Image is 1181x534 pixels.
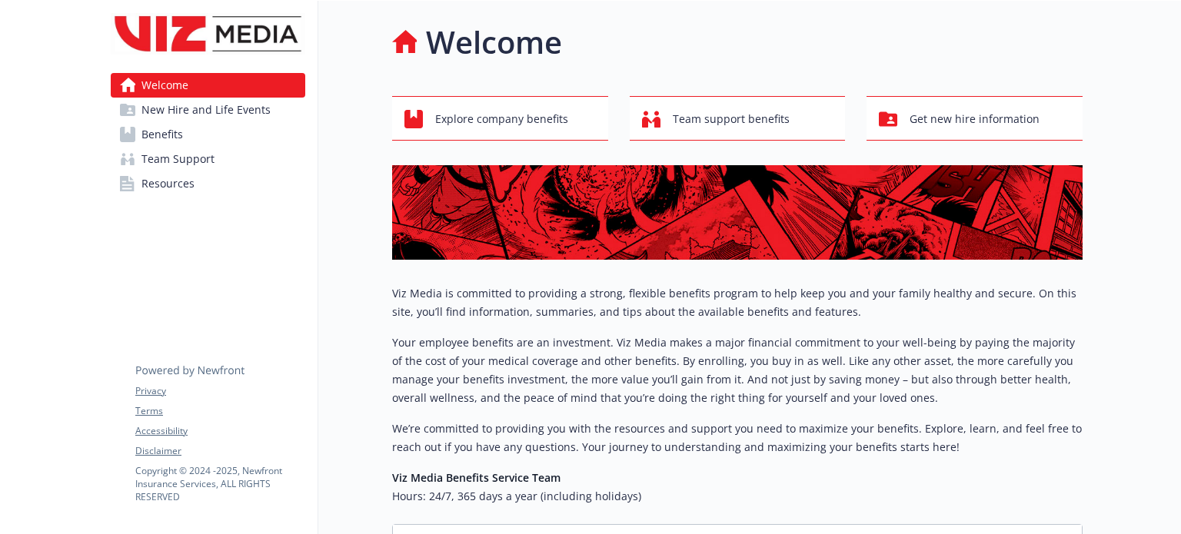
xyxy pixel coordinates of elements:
p: Copyright © 2024 - 2025 , Newfront Insurance Services, ALL RIGHTS RESERVED [135,464,304,503]
a: Accessibility [135,424,304,438]
span: Get new hire information [910,104,1040,134]
span: Welcome [141,73,188,98]
a: Team Support [111,147,305,171]
a: Benefits [111,122,305,147]
img: overview page banner [392,165,1083,260]
button: Team support benefits [630,96,846,141]
h6: Hours: 24/7, 365 days a year (including holidays)​ [392,487,1083,506]
a: Disclaimer [135,444,304,458]
span: Resources [141,171,195,196]
span: New Hire and Life Events [141,98,271,122]
span: Team support benefits [673,104,790,134]
a: New Hire and Life Events [111,98,305,122]
span: Benefits [141,122,183,147]
span: Team Support [141,147,215,171]
p: Viz Media is committed to providing a strong, flexible benefits program to help keep you and your... [392,284,1083,321]
button: Get new hire information [867,96,1083,141]
strong: Viz Media Benefits Service Team [392,470,561,485]
span: Explore company benefits [435,104,568,134]
a: Welcome [111,73,305,98]
p: We’re committed to providing you with the resources and support you need to maximize your benefit... [392,420,1083,456]
button: Explore company benefits [392,96,608,141]
h1: Welcome [426,19,562,65]
p: Your employee benefits are an investment. Viz Media makes a major financial commitment to your we... [392,333,1083,407]
a: Terms [135,404,304,418]
a: Privacy [135,384,304,398]
a: Resources [111,171,305,196]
